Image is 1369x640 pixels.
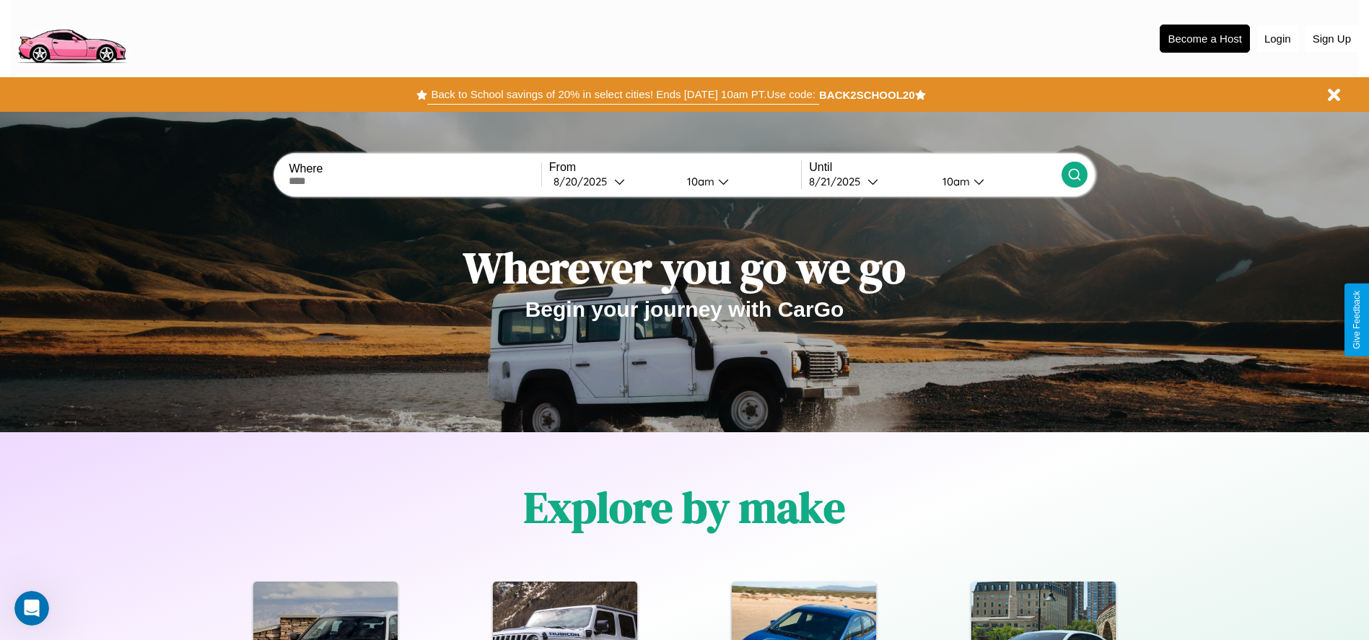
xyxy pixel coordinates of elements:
[549,174,675,189] button: 8/20/2025
[1160,25,1250,53] button: Become a Host
[427,84,818,105] button: Back to School savings of 20% in select cities! Ends [DATE] 10am PT.Use code:
[14,591,49,626] iframe: Intercom live chat
[1305,25,1358,52] button: Sign Up
[935,175,974,188] div: 10am
[11,7,132,67] img: logo
[809,161,1061,174] label: Until
[524,478,845,537] h1: Explore by make
[1257,25,1298,52] button: Login
[680,175,718,188] div: 10am
[289,162,541,175] label: Where
[1352,291,1362,349] div: Give Feedback
[554,175,614,188] div: 8 / 20 / 2025
[675,174,802,189] button: 10am
[549,161,801,174] label: From
[819,89,915,101] b: BACK2SCHOOL20
[809,175,867,188] div: 8 / 21 / 2025
[931,174,1062,189] button: 10am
